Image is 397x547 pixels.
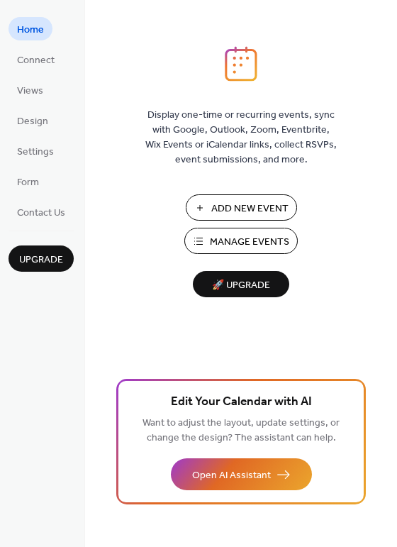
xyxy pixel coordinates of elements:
[171,392,312,412] span: Edit Your Calendar with AI
[9,78,52,101] a: Views
[211,201,289,216] span: Add New Event
[210,235,289,250] span: Manage Events
[17,145,54,160] span: Settings
[9,170,47,193] a: Form
[17,53,55,68] span: Connect
[201,276,281,295] span: 🚀 Upgrade
[171,458,312,490] button: Open AI Assistant
[9,200,74,223] a: Contact Us
[184,228,298,254] button: Manage Events
[186,194,297,221] button: Add New Event
[19,253,63,267] span: Upgrade
[17,23,44,38] span: Home
[192,468,271,483] span: Open AI Assistant
[9,139,62,162] a: Settings
[145,108,337,167] span: Display one-time or recurring events, sync with Google, Outlook, Zoom, Eventbrite, Wix Events or ...
[142,414,340,448] span: Want to adjust the layout, update settings, or change the design? The assistant can help.
[193,271,289,297] button: 🚀 Upgrade
[17,84,43,99] span: Views
[17,206,65,221] span: Contact Us
[17,175,39,190] span: Form
[9,17,52,40] a: Home
[17,114,48,129] span: Design
[9,109,57,132] a: Design
[225,46,257,82] img: logo_icon.svg
[9,245,74,272] button: Upgrade
[9,48,63,71] a: Connect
